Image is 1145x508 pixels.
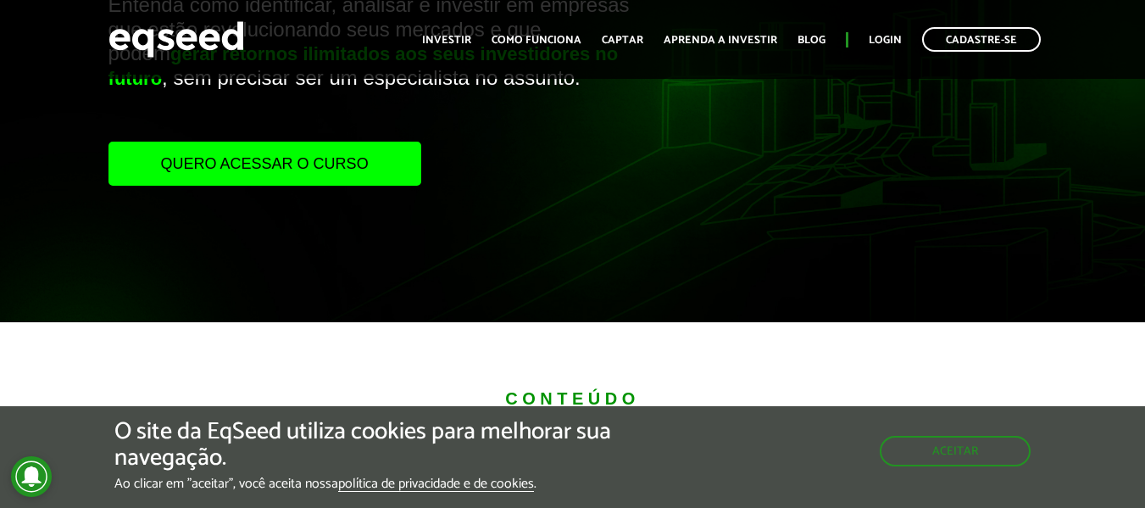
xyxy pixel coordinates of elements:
a: Login [869,35,902,46]
button: Aceitar [880,436,1031,466]
img: EqSeed [108,17,244,62]
a: Investir [422,35,471,46]
a: Captar [602,35,643,46]
h5: O site da EqSeed utiliza cookies para melhorar sua navegação. [114,419,664,472]
a: Blog [798,35,825,46]
div: Conteúdo [203,390,942,407]
a: política de privacidade e de cookies [338,477,534,492]
a: Aprenda a investir [664,35,777,46]
a: Cadastre-se [922,27,1041,52]
a: Como funciona [492,35,581,46]
p: Ao clicar em "aceitar", você aceita nossa . [114,476,664,492]
a: Quero acessar o curso [108,142,421,186]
